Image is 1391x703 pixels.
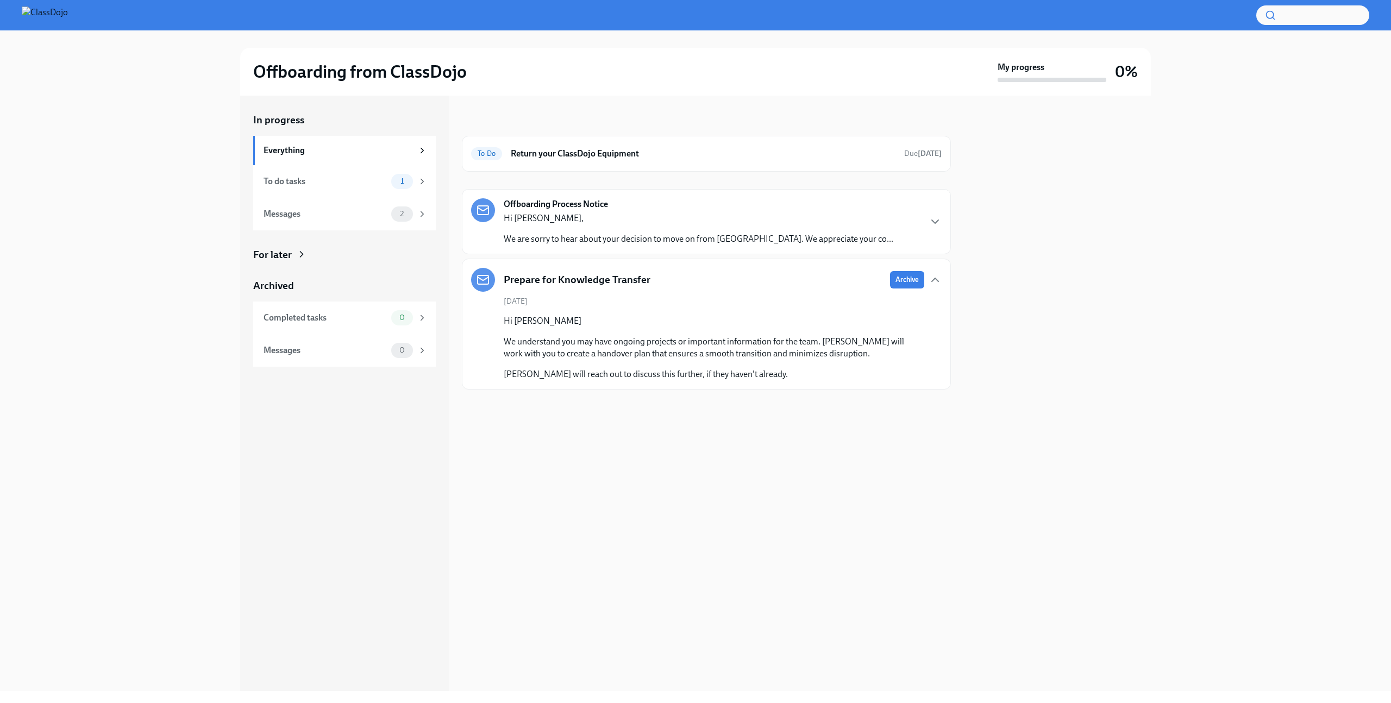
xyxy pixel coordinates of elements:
[253,248,292,262] div: For later
[918,149,942,158] strong: [DATE]
[504,296,528,306] span: [DATE]
[394,177,410,185] span: 1
[253,113,436,127] a: In progress
[998,61,1044,73] strong: My progress
[462,113,513,127] div: In progress
[504,233,893,245] p: We are sorry to hear about your decision to move on from [GEOGRAPHIC_DATA]. We appreciate your co...
[471,145,942,162] a: To DoReturn your ClassDojo EquipmentDue[DATE]
[264,145,413,156] div: Everything
[504,273,650,287] h5: Prepare for Knowledge Transfer
[253,165,436,198] a: To do tasks1
[264,208,387,220] div: Messages
[264,344,387,356] div: Messages
[253,198,436,230] a: Messages2
[393,210,410,218] span: 2
[393,346,411,354] span: 0
[895,274,919,285] span: Archive
[471,149,502,158] span: To Do
[22,7,68,24] img: ClassDojo
[904,148,942,159] span: August 24th, 2025 12:00
[504,198,608,210] strong: Offboarding Process Notice
[504,368,924,380] p: [PERSON_NAME] will reach out to discuss this further, if they haven't already.
[264,175,387,187] div: To do tasks
[253,61,467,83] h2: Offboarding from ClassDojo
[253,302,436,334] a: Completed tasks0
[253,248,436,262] a: For later
[504,212,893,224] p: Hi [PERSON_NAME],
[1115,62,1138,81] h3: 0%
[504,336,924,360] p: We understand you may have ongoing projects or important information for the team. [PERSON_NAME] ...
[253,279,436,293] a: Archived
[904,149,942,158] span: Due
[253,334,436,367] a: Messages0
[511,148,895,160] h6: Return your ClassDojo Equipment
[890,271,924,288] button: Archive
[264,312,387,324] div: Completed tasks
[504,315,924,327] p: Hi [PERSON_NAME]
[393,313,411,322] span: 0
[253,136,436,165] a: Everything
